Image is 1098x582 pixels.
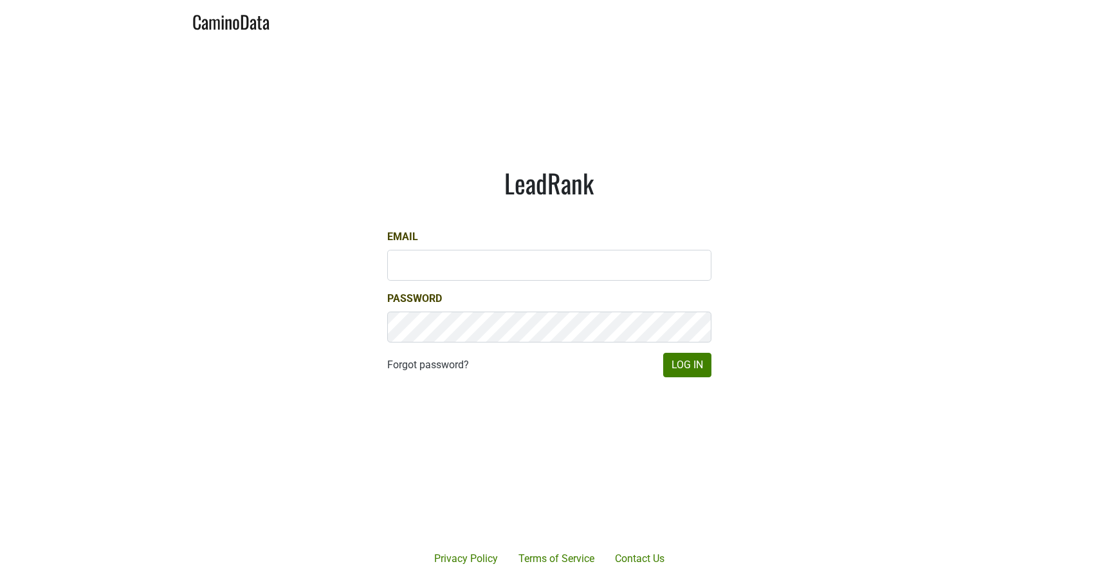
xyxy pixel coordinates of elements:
[508,546,605,572] a: Terms of Service
[663,353,711,377] button: Log In
[387,291,442,306] label: Password
[192,5,270,35] a: CaminoData
[387,167,711,198] h1: LeadRank
[424,546,508,572] a: Privacy Policy
[605,546,675,572] a: Contact Us
[387,229,418,245] label: Email
[387,357,469,373] a: Forgot password?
